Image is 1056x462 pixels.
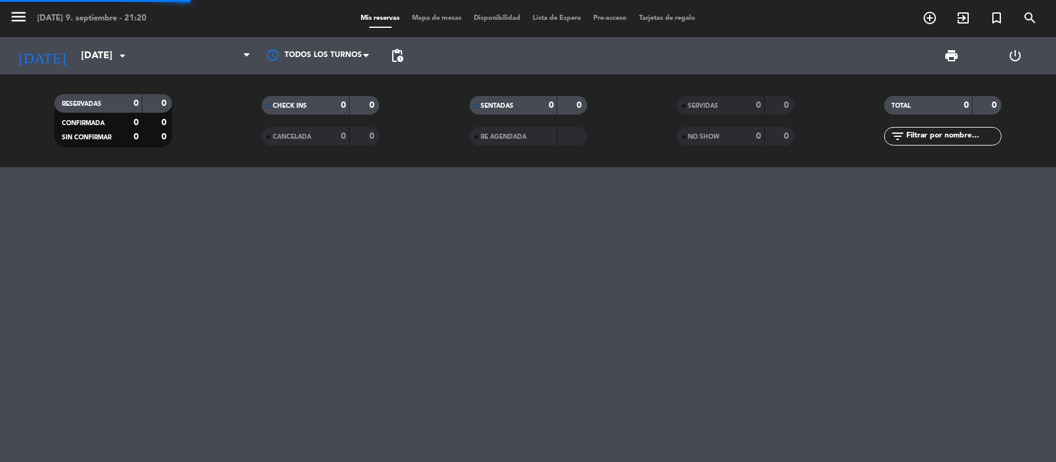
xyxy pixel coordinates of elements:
[905,129,1001,143] input: Filtrar por nombre...
[481,103,513,109] span: SENTADAS
[890,129,905,144] i: filter_list
[1023,11,1037,25] i: search
[62,134,111,141] span: SIN CONFIRMAR
[134,99,139,108] strong: 0
[989,11,1004,25] i: turned_in_not
[115,48,130,63] i: arrow_drop_down
[688,134,719,140] span: NO SHOW
[891,103,911,109] span: TOTAL
[9,7,28,26] i: menu
[756,101,761,110] strong: 0
[922,11,937,25] i: add_circle_outline
[161,133,169,141] strong: 0
[481,134,526,140] span: RE AGENDADA
[526,15,587,22] span: Lista de Espera
[161,99,169,108] strong: 0
[468,15,526,22] span: Disponibilidad
[273,103,307,109] span: CHECK INS
[37,12,147,25] div: [DATE] 9. septiembre - 21:20
[134,118,139,127] strong: 0
[369,101,377,110] strong: 0
[134,133,139,141] strong: 0
[964,101,969,110] strong: 0
[369,132,377,141] strong: 0
[944,48,959,63] span: print
[341,132,346,141] strong: 0
[784,132,791,141] strong: 0
[406,15,468,22] span: Mapa de mesas
[341,101,346,110] strong: 0
[992,101,999,110] strong: 0
[354,15,406,22] span: Mis reservas
[587,15,633,22] span: Pre-acceso
[633,15,702,22] span: Tarjetas de regalo
[549,101,554,110] strong: 0
[161,118,169,127] strong: 0
[62,101,101,107] span: RESERVADAS
[1008,48,1023,63] i: power_settings_new
[62,120,105,126] span: CONFIRMADA
[577,101,584,110] strong: 0
[273,134,311,140] span: CANCELADA
[784,101,791,110] strong: 0
[983,37,1047,74] div: LOG OUT
[390,48,405,63] span: pending_actions
[9,42,75,69] i: [DATE]
[956,11,971,25] i: exit_to_app
[756,132,761,141] strong: 0
[688,103,718,109] span: SERVIDAS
